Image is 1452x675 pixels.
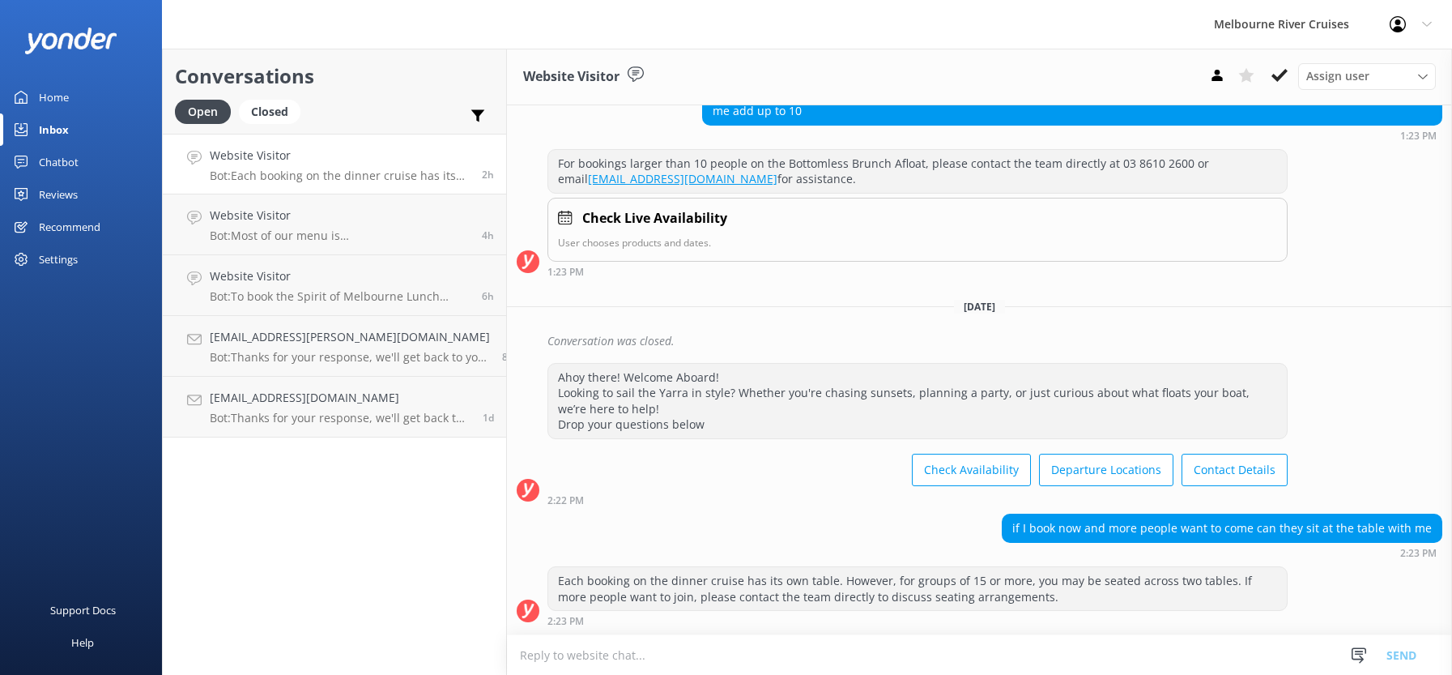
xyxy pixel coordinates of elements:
span: [DATE] [954,300,1005,314]
img: yonder-white-logo.png [24,28,117,54]
button: Contact Details [1182,454,1288,486]
h4: [EMAIL_ADDRESS][DOMAIN_NAME] [210,389,471,407]
h4: Check Live Availability [582,208,727,229]
span: Oct 09 2025 02:23pm (UTC +11:00) Australia/Sydney [482,168,494,182]
div: if I book now and more people want to come can they sit at the table with me [1003,515,1441,542]
p: Bot: Thanks for your response, we'll get back to you as soon as we can during opening hours. [210,350,490,365]
div: Home [39,81,69,113]
p: Bot: Thanks for your response, we'll get back to you as soon as we can during opening hours. [210,411,471,425]
div: Oct 09 2025 02:22pm (UTC +11:00) Australia/Sydney [547,494,1288,506]
div: Settings [39,243,78,276]
a: Website VisitorBot:Each booking on the dinner cruise has its own table. However, for groups of 15... [163,134,506,194]
strong: 2:23 PM [547,617,584,626]
div: Help [71,626,94,659]
div: For bookings larger than 10 people on the Bottomless Brunch Afloat, please contact the team direc... [548,150,1287,193]
h4: Website Visitor [210,147,470,164]
div: Ahoy there! Welcome Aboard! Looking to sail the Yarra in style? Whether you're chasing sunsets, p... [548,364,1287,438]
p: Bot: Each booking on the dinner cruise has its own table. However, for groups of 15 or more, you ... [210,169,470,183]
a: Website VisitorBot:Most of our menu is [DEMOGRAPHIC_DATA], though please note the lamb shank is n... [163,194,506,255]
div: Reviews [39,178,78,211]
a: [EMAIL_ADDRESS][DOMAIN_NAME] [588,171,777,186]
span: Oct 09 2025 08:04am (UTC +11:00) Australia/Sydney [502,350,514,364]
h4: Website Visitor [210,207,470,224]
div: Recommend [39,211,100,243]
div: Support Docs [50,594,116,626]
strong: 1:23 PM [1400,131,1437,141]
div: Conversation was closed. [547,327,1442,355]
div: Assign User [1298,63,1436,89]
div: Oct 08 2025 01:23pm (UTC +11:00) Australia/Sydney [702,130,1442,141]
p: Bot: Most of our menu is [DEMOGRAPHIC_DATA], though please note the lamb shank is not. We can pro... [210,229,470,243]
div: Oct 09 2025 02:23pm (UTC +11:00) Australia/Sydney [547,615,1288,626]
span: Oct 08 2025 04:22pm (UTC +11:00) Australia/Sydney [483,411,494,425]
div: Closed [239,100,300,124]
h4: Website Visitor [210,267,470,285]
div: Each booking on the dinner cruise has its own table. However, for groups of 15 or more, you may b... [548,567,1287,610]
p: User chooses products and dates. [558,235,1277,250]
a: [EMAIL_ADDRESS][PERSON_NAME][DOMAIN_NAME]Bot:Thanks for your response, we'll get back to you as s... [163,316,506,377]
a: Website VisitorBot:To book the Spirit of Melbourne Lunch Cruise, you can visit [URL][DOMAIN_NAME]... [163,255,506,316]
div: Oct 08 2025 01:23pm (UTC +11:00) Australia/Sydney [547,266,1288,277]
span: Oct 09 2025 12:20pm (UTC +11:00) Australia/Sydney [482,229,494,242]
a: Open [175,102,239,120]
span: Oct 09 2025 10:23am (UTC +11:00) Australia/Sydney [482,289,494,303]
div: Oct 09 2025 02:23pm (UTC +11:00) Australia/Sydney [1002,547,1442,558]
a: [EMAIL_ADDRESS][DOMAIN_NAME]Bot:Thanks for your response, we'll get back to you as soon as we can... [163,377,506,438]
div: Inbox [39,113,69,146]
span: Assign user [1306,67,1369,85]
div: Open [175,100,231,124]
strong: 1:23 PM [547,267,584,277]
p: Bot: To book the Spirit of Melbourne Lunch Cruise, you can visit [URL][DOMAIN_NAME]. If you're ha... [210,289,470,304]
button: Check Availability [912,454,1031,486]
strong: 2:23 PM [1400,549,1437,558]
div: 2025-10-08T22:14:29.294 [517,327,1442,355]
h4: [EMAIL_ADDRESS][PERSON_NAME][DOMAIN_NAME] [210,328,490,346]
a: Closed [239,102,309,120]
strong: 2:22 PM [547,496,584,506]
div: Chatbot [39,146,79,178]
h3: Website Visitor [523,66,620,88]
button: Departure Locations [1039,454,1173,486]
h2: Conversations [175,61,494,92]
